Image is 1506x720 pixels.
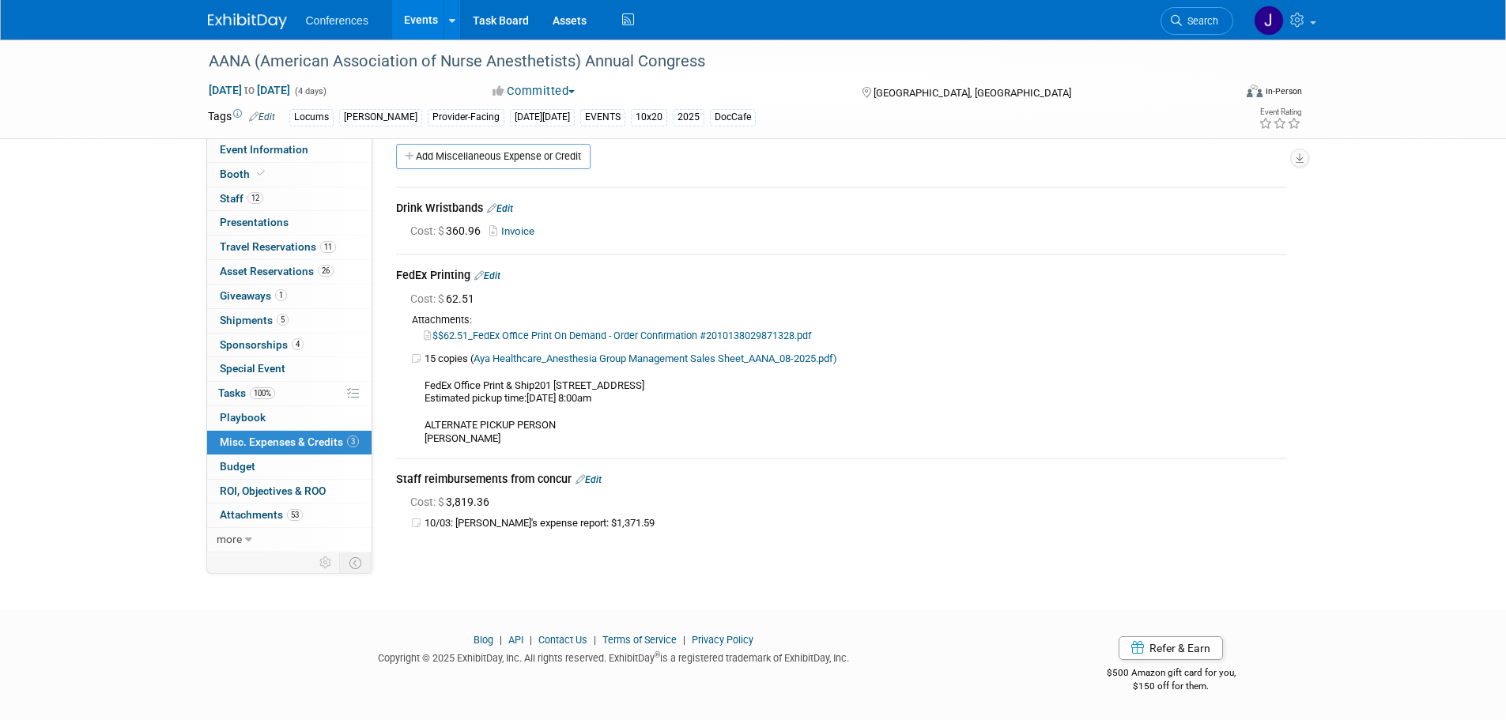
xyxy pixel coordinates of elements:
[710,109,756,126] div: DocCafe
[396,471,1287,490] div: Staff reimbursements from concur
[590,634,600,646] span: |
[489,225,541,237] a: Invoice
[220,168,268,180] span: Booth
[277,314,289,326] span: 5
[425,352,1287,446] td: 15 copies ( FedEx Office Print & Ship201 [STREET_ADDRESS] Estimated pickup time:[DATE] 8:00am ALT...
[242,84,257,96] span: to
[207,455,372,479] a: Budget
[220,289,287,302] span: Giveaways
[207,285,372,308] a: Giveaways1
[207,260,372,284] a: Asset Reservations26
[1265,85,1302,97] div: In-Person
[428,109,504,126] div: Provider-Facing
[425,517,1287,530] td: 10/03: [PERSON_NAME]'s expense report: $1,371.59
[1161,7,1233,35] a: Search
[396,267,1287,286] div: FedEx Printing
[289,109,334,126] div: Locums
[207,406,372,430] a: Playbook
[526,634,536,646] span: |
[1140,82,1303,106] div: Event Format
[208,108,275,126] td: Tags
[424,330,811,341] a: $$62.51_FedEx Office Print On Demand - Order Confirmation #2010138029871328.pdf
[474,352,837,364] a: Aya Healthcare_Anesthesia Group Management Sales Sheet_AANA_08-2025.pdf)
[220,508,303,521] span: Attachments
[292,338,304,350] span: 4
[220,338,304,351] span: Sponsorships
[631,109,667,126] div: 10x20
[508,634,523,646] a: API
[396,313,1287,327] div: Attachments:
[250,387,275,399] span: 100%
[275,289,287,301] span: 1
[1259,108,1301,116] div: Event Rating
[487,203,513,214] a: Edit
[207,236,372,259] a: Travel Reservations11
[220,411,266,424] span: Playbook
[220,192,263,205] span: Staff
[410,224,446,237] span: Cost: $
[580,109,625,126] div: EVENTS
[208,13,287,29] img: ExhibitDay
[220,435,359,448] span: Misc. Expenses & Credits
[410,292,481,305] span: 62.51
[396,200,1287,219] div: Drink Wristbands
[318,265,334,277] span: 26
[220,362,285,375] span: Special Event
[207,309,372,333] a: Shipments5
[220,265,334,277] span: Asset Reservations
[410,496,496,508] span: 3,819.36
[257,169,265,178] i: Booth reservation complete
[207,431,372,454] a: Misc. Expenses & Credits3
[220,314,289,326] span: Shipments
[207,357,372,381] a: Special Event
[207,187,372,211] a: Staff12
[538,634,587,646] a: Contact Us
[487,83,581,100] button: Committed
[249,111,275,123] a: Edit
[1119,636,1223,660] a: Refer & Earn
[207,480,372,503] a: ROI, Objectives & ROO
[203,47,1210,76] div: AANA (American Association of Nurse Anesthetists) Annual Congress
[220,240,336,253] span: Travel Reservations
[207,528,372,552] a: more
[474,634,493,646] a: Blog
[1044,680,1299,693] div: $150 off for them.
[207,382,372,405] a: Tasks100%
[576,474,602,485] a: Edit
[207,211,372,235] a: Presentations
[218,386,275,399] span: Tasks
[1182,15,1218,27] span: Search
[312,552,340,573] td: Personalize Event Tab Strip
[874,87,1071,99] span: [GEOGRAPHIC_DATA], [GEOGRAPHIC_DATA]
[692,634,753,646] a: Privacy Policy
[293,86,326,96] span: (4 days)
[306,14,368,27] span: Conferences
[1247,85,1263,97] img: Format-Inperson.png
[220,143,308,156] span: Event Information
[496,634,506,646] span: |
[207,334,372,357] a: Sponsorships4
[410,224,487,237] span: 360.96
[207,163,372,187] a: Booth
[410,496,446,508] span: Cost: $
[339,109,422,126] div: [PERSON_NAME]
[287,509,303,521] span: 53
[673,109,704,126] div: 2025
[339,552,372,573] td: Toggle Event Tabs
[602,634,677,646] a: Terms of Service
[474,270,500,281] a: Edit
[247,192,263,204] span: 12
[320,241,336,253] span: 11
[655,650,660,659] sup: ®
[510,109,575,126] div: [DATE][DATE]
[220,484,326,497] span: ROI, Objectives & ROO
[220,216,289,228] span: Presentations
[207,138,372,162] a: Event Information
[679,634,689,646] span: |
[217,533,242,545] span: more
[220,460,255,473] span: Budget
[207,503,372,527] a: Attachments53
[1044,656,1299,692] div: $500 Amazon gift card for you,
[1254,6,1284,36] img: Jenny Clavero
[347,435,359,447] span: 3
